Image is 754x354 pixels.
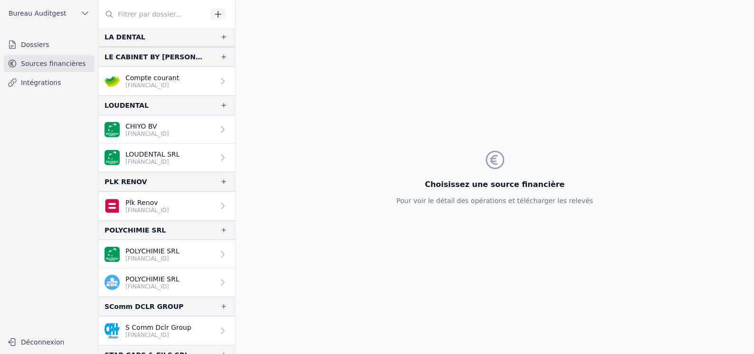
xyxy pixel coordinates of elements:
h3: Choisissez une source financière [396,179,593,190]
p: LOUDENTAL SRL [125,149,180,159]
img: belfius.png [105,198,120,214]
input: Filtrer par dossier... [99,6,207,23]
a: S Comm Dclr Group [FINANCIAL_ID] [99,317,235,345]
p: S Comm Dclr Group [125,323,191,332]
p: [FINANCIAL_ID] [125,331,191,339]
img: BNP_BE_BUSINESS_GEBABEBB.png [105,150,120,165]
p: Plk Renov [125,198,169,207]
a: CHIYO BV [FINANCIAL_ID] [99,115,235,144]
button: Bureau Auditgest [4,6,95,21]
span: Bureau Auditgest [9,9,66,18]
p: Pour voir le détail des opérations et télécharger les relevés [396,196,593,205]
div: POLYCHIMIE SRL [105,224,166,236]
p: [FINANCIAL_ID] [125,82,179,89]
p: [FINANCIAL_ID] [125,206,169,214]
p: POLYCHIMIE SRL [125,246,180,256]
p: [FINANCIAL_ID] [125,130,169,138]
p: Compte courant [125,73,179,83]
div: SComm DCLR GROUP [105,301,183,312]
p: CHIYO BV [125,121,169,131]
a: POLYCHIMIE SRL [FINANCIAL_ID] [99,269,235,297]
a: POLYCHIMIE SRL [FINANCIAL_ID] [99,240,235,269]
a: Plk Renov [FINANCIAL_ID] [99,192,235,220]
a: Intégrations [4,74,95,91]
p: [FINANCIAL_ID] [125,255,180,262]
img: BNP_BE_BUSINESS_GEBABEBB.png [105,122,120,137]
p: [FINANCIAL_ID] [125,283,180,290]
div: LOUDENTAL [105,100,149,111]
button: Déconnexion [4,335,95,350]
img: crelan.png [105,74,120,89]
img: BANQUE_CPH_CPHBBE75XXX.png [105,323,120,338]
div: PLK RENOV [105,176,147,187]
p: POLYCHIMIE SRL [125,274,180,284]
a: Dossiers [4,36,95,53]
a: Sources financières [4,55,95,72]
div: LA DENTAL [105,31,145,43]
img: BNP_BE_BUSINESS_GEBABEBB.png [105,247,120,262]
a: LOUDENTAL SRL [FINANCIAL_ID] [99,144,235,172]
p: [FINANCIAL_ID] [125,158,180,166]
div: LE CABINET BY [PERSON_NAME] [105,51,205,63]
a: Compte courant [FINANCIAL_ID] [99,67,235,95]
img: kbc.png [105,275,120,290]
